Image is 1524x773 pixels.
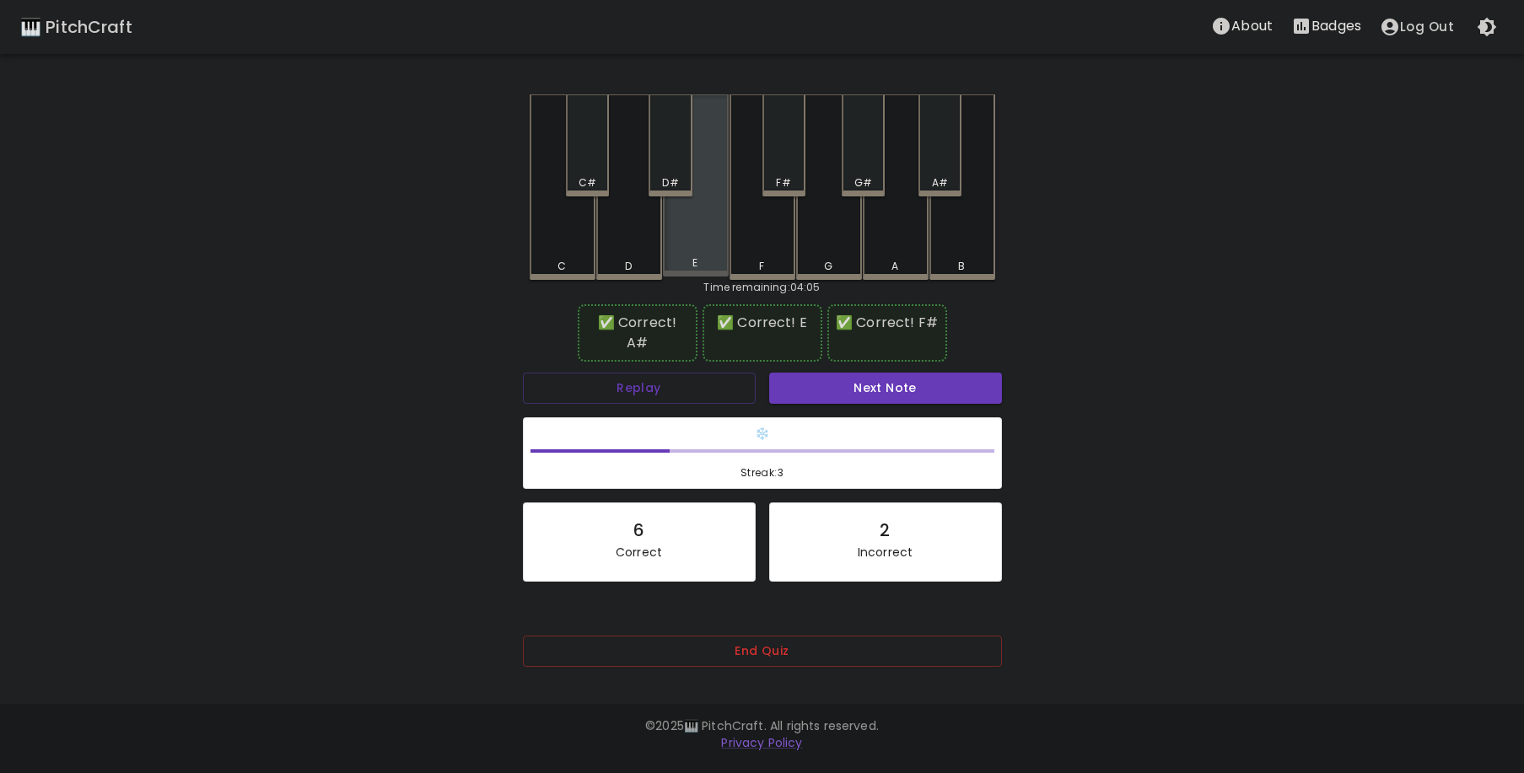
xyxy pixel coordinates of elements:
button: End Quiz [523,636,1002,667]
button: Next Note [769,373,1002,404]
div: A# [932,175,948,191]
div: ✅ Correct! F# [836,313,939,333]
div: D [625,259,632,274]
div: 2 [880,517,890,544]
div: G [824,259,832,274]
div: ✅ Correct! A# [586,313,689,353]
a: 🎹 PitchCraft [20,13,132,40]
button: account of current user [1371,9,1463,45]
p: Badges [1311,16,1361,36]
div: A [891,259,898,274]
button: Stats [1282,9,1371,43]
h6: ❄️ [530,425,994,443]
p: Correct [616,544,662,561]
button: Replay [523,373,756,404]
div: C [557,259,566,274]
button: About [1202,9,1282,43]
div: Time remaining: 04:05 [530,280,995,295]
div: C# [579,175,596,191]
div: D# [662,175,678,191]
p: © 2025 🎹 PitchCraft. All rights reserved. [277,717,1248,734]
div: 6 [633,517,644,544]
div: G# [854,175,872,191]
div: F# [776,175,790,191]
a: Stats [1282,9,1371,45]
span: Streak: 3 [530,464,994,481]
div: ✅ Correct! E [711,313,814,333]
div: F [759,259,764,274]
a: About [1202,9,1282,45]
p: About [1231,16,1273,36]
a: Privacy Policy [721,734,802,751]
p: Incorrect [858,544,913,561]
div: E [692,255,697,271]
div: B [958,259,965,274]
